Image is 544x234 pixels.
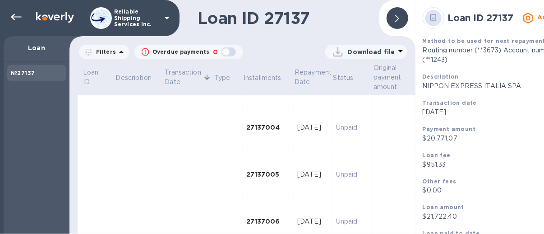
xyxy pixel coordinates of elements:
[152,48,209,56] p: Overdue payments
[336,170,369,179] p: Unpaid
[246,123,290,132] div: 27137004
[36,12,74,23] img: Logo
[423,126,476,132] b: Payment amount
[83,68,114,87] span: Loan ID
[115,73,163,83] span: Description
[336,123,369,132] p: Unpaid
[423,204,464,211] b: Loan amount
[423,152,451,159] b: Loan fee
[213,47,218,57] p: 0
[295,68,332,87] p: Repayment Date
[348,47,395,56] p: Download file
[92,48,116,56] p: Filters
[423,73,459,80] b: Description
[198,9,372,28] h1: Loan ID 27137
[134,45,243,59] button: Overdue payments0
[423,178,456,185] b: Other fees
[214,73,242,83] span: Type
[114,9,159,28] p: Reliable Shipping Services Inc.
[165,68,201,87] p: Transaction Date
[297,123,329,132] div: [DATE]
[83,68,102,87] p: Loan ID
[423,99,477,106] b: Transaction date
[448,12,514,23] b: Loan ID 27137
[297,170,329,179] div: [DATE]
[165,68,212,87] span: Transaction Date
[333,73,354,83] p: Status
[246,170,290,179] div: 27137005
[115,73,151,83] p: Description
[373,63,414,92] span: Original payment amount
[246,217,290,226] div: 27137006
[244,73,281,83] p: Installments
[11,43,62,52] p: Loan
[336,217,369,226] p: Unpaid
[297,217,329,226] div: [DATE]
[244,73,293,83] span: Installments
[214,73,231,83] p: Type
[373,63,402,92] p: Original payment amount
[11,70,35,76] b: №27137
